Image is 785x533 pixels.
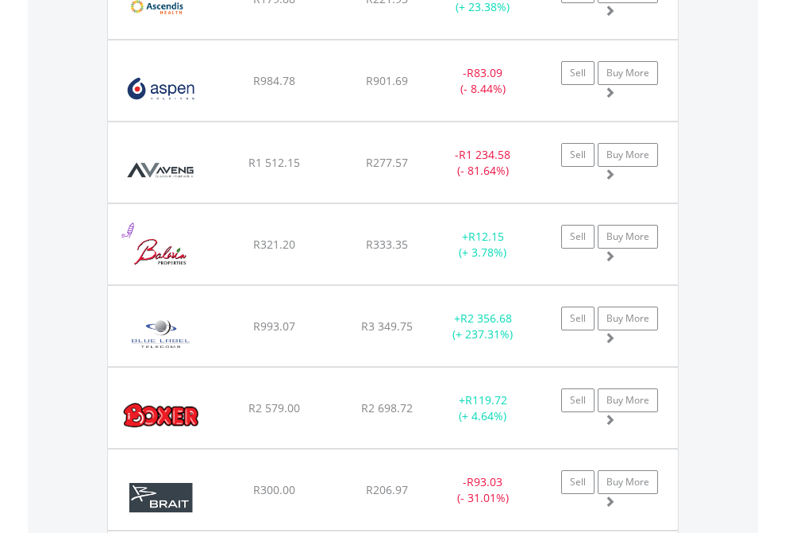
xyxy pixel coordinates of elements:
span: R277.57 [366,155,408,170]
span: R993.07 [253,319,295,334]
span: R2 698.72 [361,400,413,415]
span: R333.35 [366,237,408,252]
a: Buy More [598,307,658,330]
span: R12.15 [468,229,504,244]
div: + (+ 237.31%) [433,311,533,342]
span: R206.97 [366,482,408,497]
a: Sell [561,225,595,249]
a: Buy More [598,143,658,167]
img: EQU.ZA.BAT.png [116,469,206,526]
span: R321.20 [253,237,295,252]
img: EQU.ZA.BWN.png [116,224,206,280]
img: EQU.ZA.AEG.png [116,142,206,199]
a: Buy More [598,470,658,494]
img: EQU.ZA.BLU.png [116,306,206,362]
a: Sell [561,61,595,85]
a: Buy More [598,61,658,85]
div: - (- 81.64%) [433,147,533,179]
span: R2 356.68 [460,311,512,326]
span: R901.69 [366,73,408,88]
div: + (+ 3.78%) [433,229,533,261]
a: Sell [561,470,595,494]
div: - (- 8.44%) [433,65,533,97]
img: EQU.ZA.APN.png [116,60,206,117]
div: - (- 31.01%) [433,474,533,506]
a: Buy More [598,388,658,412]
span: R1 234.58 [459,147,510,162]
span: R93.03 [467,474,502,489]
a: Sell [561,388,595,412]
span: R300.00 [253,482,295,497]
div: + (+ 4.64%) [433,392,533,424]
span: R3 349.75 [361,319,413,334]
span: R2 579.00 [248,400,300,415]
span: R984.78 [253,73,295,88]
span: R83.09 [467,65,502,80]
a: Sell [561,307,595,330]
img: EQU.ZA.BOX.png [116,388,207,444]
a: Buy More [598,225,658,249]
span: R119.72 [465,392,507,407]
span: R1 512.15 [248,155,300,170]
a: Sell [561,143,595,167]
